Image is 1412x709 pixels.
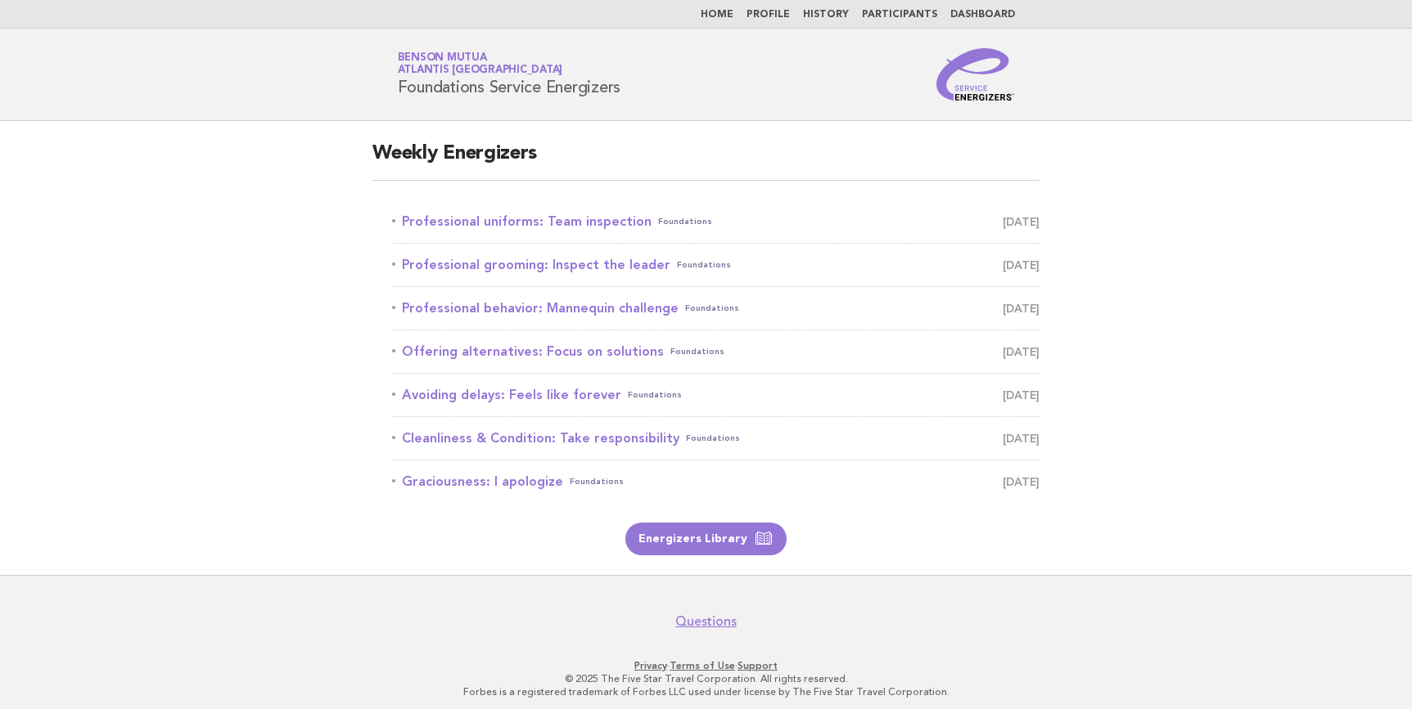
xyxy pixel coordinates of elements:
[1003,210,1040,233] span: [DATE]
[392,340,1040,363] a: Offering alternatives: Focus on solutionsFoundations [DATE]
[398,53,621,96] h1: Foundations Service Energizers
[398,65,563,76] span: Atlantis [GEOGRAPHIC_DATA]
[1003,297,1040,320] span: [DATE]
[950,10,1015,20] a: Dashboard
[738,660,778,671] a: Support
[205,685,1207,698] p: Forbes is a registered trademark of Forbes LLC used under license by The Five Star Travel Corpora...
[936,48,1015,101] img: Service Energizers
[392,427,1040,450] a: Cleanliness & Condition: Take responsibilityFoundations [DATE]
[686,427,740,450] span: Foundations
[1003,470,1040,493] span: [DATE]
[392,254,1040,276] a: Professional grooming: Inspect the leaderFoundations [DATE]
[634,660,667,671] a: Privacy
[392,470,1040,493] a: Graciousness: I apologizeFoundations [DATE]
[392,210,1040,233] a: Professional uniforms: Team inspectionFoundations [DATE]
[803,10,849,20] a: History
[670,660,735,671] a: Terms of Use
[628,384,682,406] span: Foundations
[625,523,787,555] a: Energizers Library
[1003,384,1040,406] span: [DATE]
[1003,340,1040,363] span: [DATE]
[372,141,1040,181] h2: Weekly Energizers
[398,52,563,75] a: Benson MutuaAtlantis [GEOGRAPHIC_DATA]
[658,210,712,233] span: Foundations
[862,10,937,20] a: Participants
[205,672,1207,685] p: © 2025 The Five Star Travel Corporation. All rights reserved.
[392,297,1040,320] a: Professional behavior: Mannequin challengeFoundations [DATE]
[670,340,724,363] span: Foundations
[570,470,624,493] span: Foundations
[675,613,737,630] a: Questions
[747,10,790,20] a: Profile
[1003,254,1040,276] span: [DATE]
[685,297,739,320] span: Foundations
[701,10,733,20] a: Home
[205,659,1207,672] p: · ·
[1003,427,1040,450] span: [DATE]
[677,254,731,276] span: Foundations
[392,384,1040,406] a: Avoiding delays: Feels like foreverFoundations [DATE]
